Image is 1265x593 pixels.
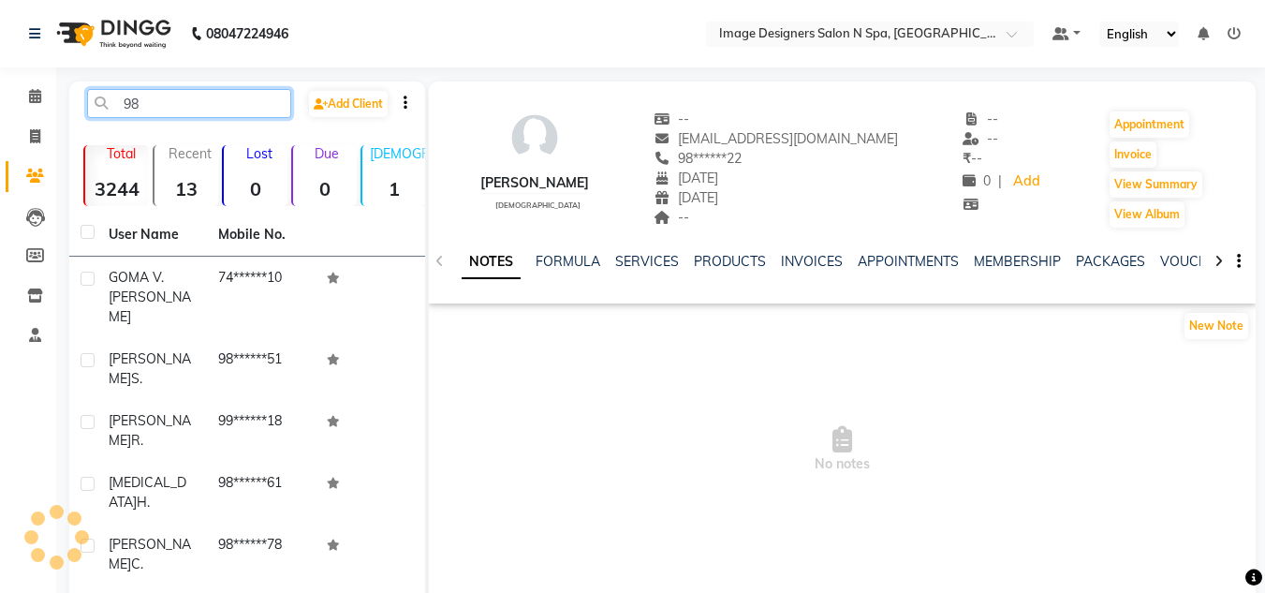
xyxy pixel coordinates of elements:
[1110,111,1189,138] button: Appointment
[109,536,191,572] span: [PERSON_NAME]
[963,111,998,127] span: --
[370,145,426,162] p: [DEMOGRAPHIC_DATA]
[309,91,388,117] a: Add Client
[654,170,718,186] span: [DATE]
[109,474,186,511] span: [MEDICAL_DATA]
[1076,253,1145,270] a: PACKAGES
[93,145,149,162] p: Total
[154,177,218,200] strong: 13
[429,356,1256,543] span: No notes
[97,214,207,257] th: User Name
[109,412,191,449] span: [PERSON_NAME]
[231,145,287,162] p: Lost
[1160,253,1234,270] a: VOUCHERS
[654,111,689,127] span: --
[480,173,589,193] div: [PERSON_NAME]
[162,145,218,162] p: Recent
[654,189,718,206] span: [DATE]
[495,200,581,210] span: [DEMOGRAPHIC_DATA]
[694,253,766,270] a: PRODUCTS
[293,177,357,200] strong: 0
[131,432,143,449] span: R.
[297,145,357,162] p: Due
[858,253,959,270] a: APPOINTMENTS
[781,253,843,270] a: INVOICES
[963,150,971,167] span: ₹
[536,253,600,270] a: FORMULA
[85,177,149,200] strong: 3244
[131,370,142,387] span: S.
[137,494,150,511] span: H.
[963,150,982,167] span: --
[48,7,176,60] img: logo
[109,269,164,286] span: GOMA V.
[974,253,1061,270] a: MEMBERSHIP
[207,214,316,257] th: Mobile No.
[87,89,291,118] input: Search by Name/Mobile/Email/Code
[224,177,287,200] strong: 0
[1110,171,1202,198] button: View Summary
[615,253,679,270] a: SERVICES
[1009,169,1042,195] a: Add
[963,130,998,147] span: --
[109,289,191,325] span: [PERSON_NAME]
[109,350,191,387] span: [PERSON_NAME]
[362,177,426,200] strong: 1
[1110,141,1156,168] button: Invoice
[963,172,991,189] span: 0
[1110,201,1184,228] button: View Album
[462,245,521,279] a: NOTES
[654,209,689,226] span: --
[507,110,563,166] img: avatar
[206,7,288,60] b: 08047224946
[131,556,143,572] span: C.
[998,171,1002,191] span: |
[654,130,898,147] span: [EMAIL_ADDRESS][DOMAIN_NAME]
[1184,313,1248,339] button: New Note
